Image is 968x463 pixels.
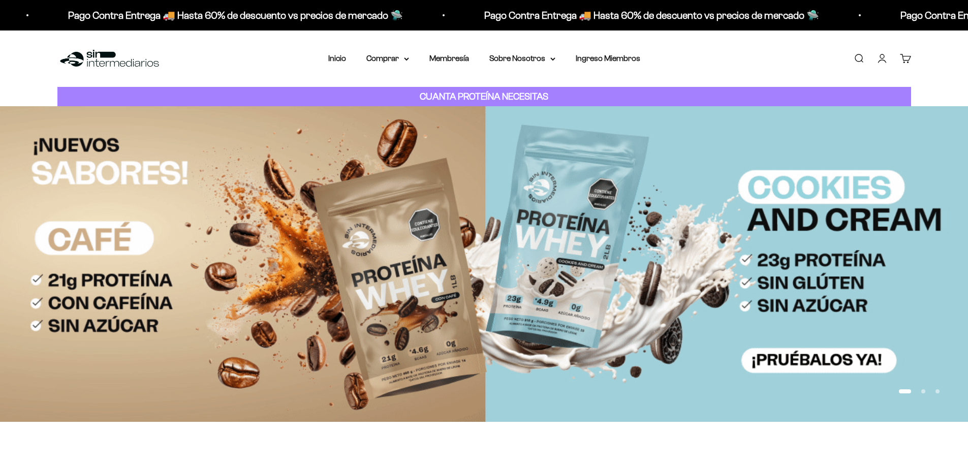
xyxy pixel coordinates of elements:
summary: Comprar [366,52,409,65]
p: Pago Contra Entrega 🚚 Hasta 60% de descuento vs precios de mercado 🛸 [68,7,403,23]
a: Membresía [429,54,469,63]
a: Inicio [328,54,346,63]
strong: CUANTA PROTEÍNA NECESITAS [420,91,548,102]
summary: Sobre Nosotros [489,52,555,65]
p: Pago Contra Entrega 🚚 Hasta 60% de descuento vs precios de mercado 🛸 [484,7,819,23]
a: Ingreso Miembros [576,54,640,63]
